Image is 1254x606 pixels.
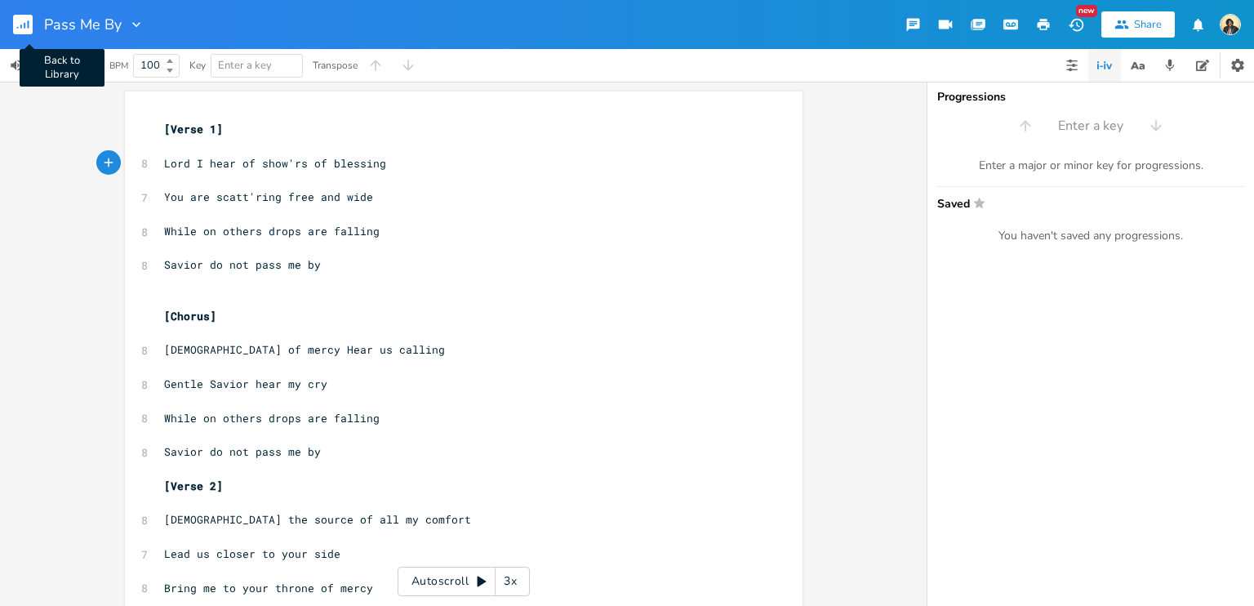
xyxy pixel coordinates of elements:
span: While on others drops are falling [164,224,380,238]
img: Sandy Amoakohene [1220,14,1241,35]
span: Lord I hear of show'rs of blessing [164,156,386,171]
button: Share [1101,11,1175,38]
span: Saved [937,197,1234,209]
div: Autoscroll [398,567,530,596]
span: Gentle Savior hear my cry [164,377,327,391]
span: [Chorus] [164,309,216,323]
div: 3x [496,567,525,596]
div: You haven't saved any progressions. [937,229,1244,243]
span: Savior do not pass me by [164,444,321,459]
div: Key [189,60,206,70]
div: BPM [109,61,128,70]
div: Enter a major or minor key for progressions. [937,158,1244,173]
span: Enter a key [218,58,272,73]
span: Lead us closer to your side [164,546,340,561]
div: Progressions [937,91,1244,103]
div: New [1076,5,1097,17]
span: You are scatt'ring free and wide [164,189,373,204]
div: Share [1134,17,1162,32]
div: Transpose [313,60,358,70]
span: Enter a key [1058,117,1123,136]
span: [DEMOGRAPHIC_DATA] of mercy Hear us calling [164,342,445,357]
span: [Verse 1] [164,122,223,136]
span: [Verse 2] [164,479,223,493]
span: Bring me to your throne of mercy [164,581,373,595]
span: Savior do not pass me by [164,257,321,272]
span: Pass Me By [44,17,122,32]
button: Back to Library [13,5,46,44]
span: While on others drops are falling [164,411,380,426]
button: New [1060,10,1092,39]
span: [DEMOGRAPHIC_DATA] the source of all my comfort [164,512,471,527]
